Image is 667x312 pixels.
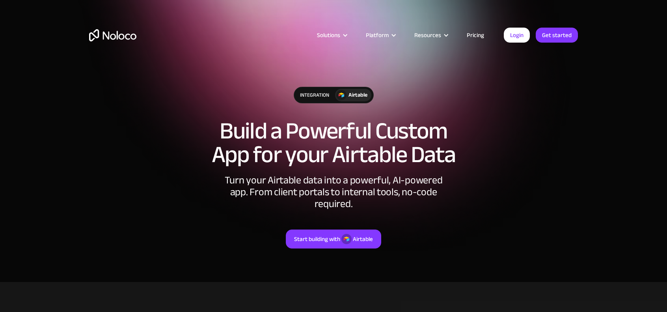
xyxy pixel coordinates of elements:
[404,30,457,40] div: Resources
[89,119,578,166] h1: Build a Powerful Custom App for your Airtable Data
[353,234,373,244] div: Airtable
[356,30,404,40] div: Platform
[348,91,367,99] div: Airtable
[317,30,340,40] div: Solutions
[294,234,340,244] div: Start building with
[89,29,136,41] a: home
[457,30,494,40] a: Pricing
[536,28,578,43] a: Get started
[286,230,381,248] a: Start building withAirtable
[294,87,335,103] div: integration
[414,30,441,40] div: Resources
[366,30,389,40] div: Platform
[215,174,452,210] div: Turn your Airtable data into a powerful, AI-powered app. From client portals to internal tools, n...
[307,30,356,40] div: Solutions
[504,28,530,43] a: Login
